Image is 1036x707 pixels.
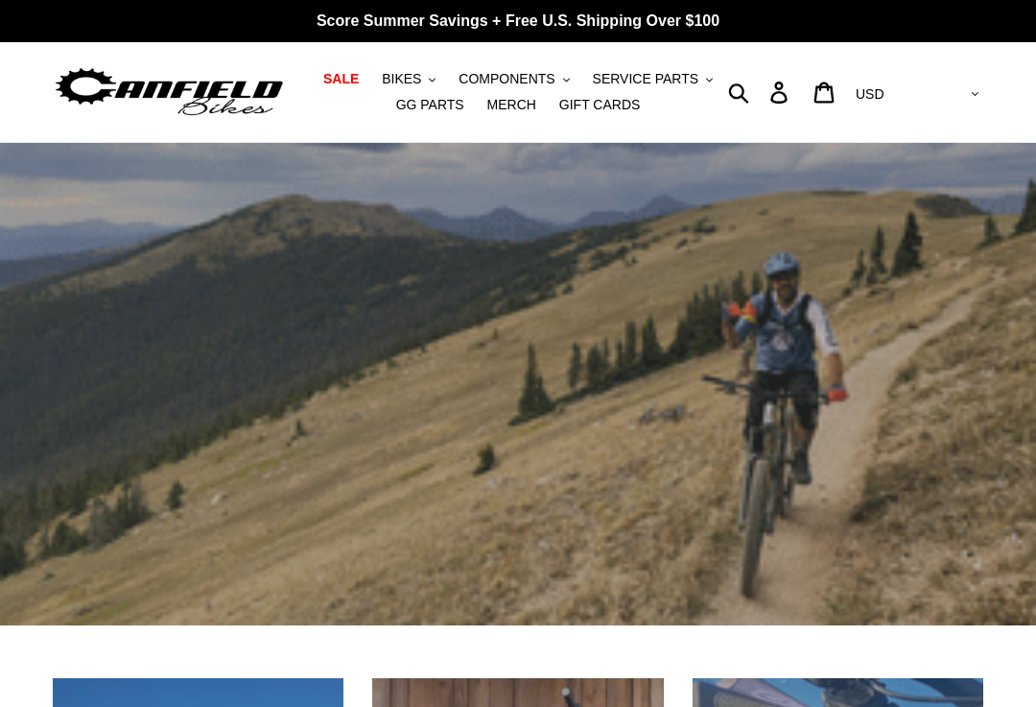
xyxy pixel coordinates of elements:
span: BIKES [382,71,421,87]
span: GG PARTS [396,97,464,113]
button: COMPONENTS [449,66,578,92]
button: BIKES [372,66,445,92]
button: SERVICE PARTS [583,66,722,92]
a: SALE [314,66,368,92]
span: GIFT CARDS [559,97,641,113]
a: MERCH [478,92,546,118]
img: Canfield Bikes [53,63,286,122]
a: GG PARTS [387,92,474,118]
span: MERCH [487,97,536,113]
span: SERVICE PARTS [593,71,698,87]
span: SALE [323,71,359,87]
span: COMPONENTS [459,71,554,87]
a: GIFT CARDS [550,92,650,118]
